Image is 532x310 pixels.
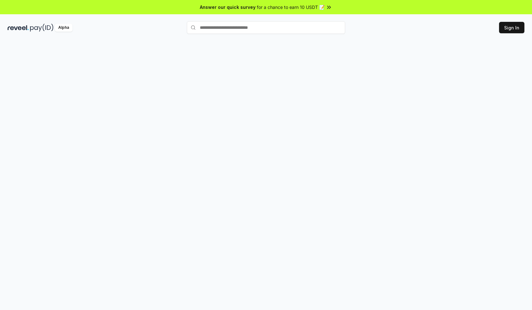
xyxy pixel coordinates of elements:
[30,24,54,32] img: pay_id
[200,4,256,10] span: Answer our quick survey
[257,4,325,10] span: for a chance to earn 10 USDT 📝
[55,24,73,32] div: Alpha
[499,22,524,33] button: Sign In
[8,24,29,32] img: reveel_dark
